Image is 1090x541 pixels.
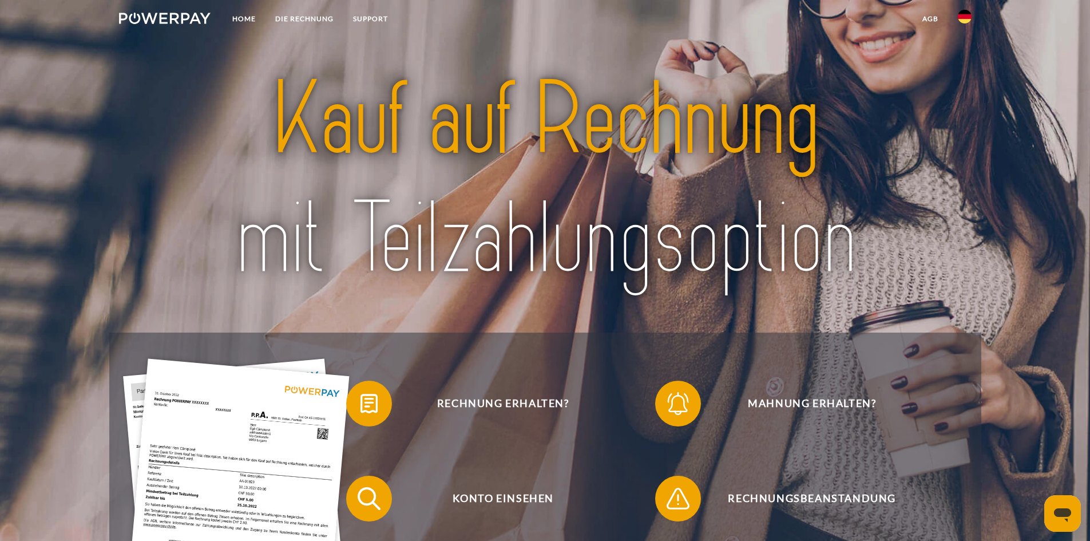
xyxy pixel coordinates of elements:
[913,9,948,29] a: agb
[655,476,953,522] button: Rechnungsbeanstandung
[664,484,692,513] img: qb_warning.svg
[223,9,265,29] a: Home
[672,381,952,427] span: Mahnung erhalten?
[655,381,953,427] button: Mahnung erhalten?
[672,476,952,522] span: Rechnungsbeanstandung
[346,381,644,427] button: Rechnung erhalten?
[343,9,398,29] a: SUPPORT
[265,9,343,29] a: DIE RECHNUNG
[346,476,644,522] button: Konto einsehen
[355,389,383,418] img: qb_bill.svg
[363,381,643,427] span: Rechnung erhalten?
[363,476,643,522] span: Konto einsehen
[664,389,692,418] img: qb_bell.svg
[1044,495,1081,532] iframe: Schaltfläche zum Öffnen des Messaging-Fensters
[355,484,383,513] img: qb_search.svg
[119,13,211,24] img: logo-powerpay-white.svg
[958,10,972,23] img: de
[161,54,929,305] img: title-powerpay_de.svg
